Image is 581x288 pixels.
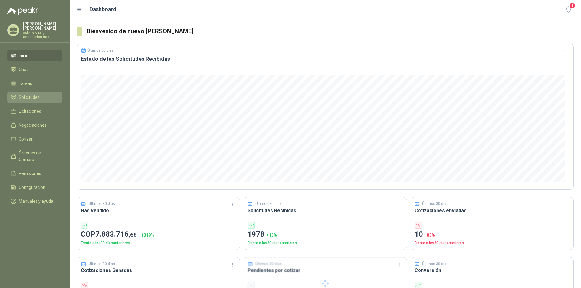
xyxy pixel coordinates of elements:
[19,94,40,101] span: Solicitudes
[19,108,41,115] span: Licitaciones
[7,147,62,165] a: Órdenes de Compra
[19,184,45,191] span: Configuración
[87,27,574,36] h3: Bienvenido de nuevo [PERSON_NAME]
[415,207,570,214] h3: Cotizaciones enviadas
[248,240,403,246] p: Frente a los 30 días anteriores
[7,168,62,179] a: Remisiones
[90,5,117,14] h1: Dashboard
[7,64,62,75] a: Chat
[422,261,448,267] p: Últimos 30 días
[563,4,574,15] button: 1
[81,267,236,274] h3: Cotizaciones Ganadas
[19,198,53,205] span: Manuales y ayuda
[415,229,570,240] p: 10
[81,55,570,63] h3: Estado de las Solicitudes Recibidas
[422,201,448,207] p: Últimos 30 días
[7,196,62,207] a: Manuales y ayuda
[95,230,137,238] span: 7.883.716
[19,80,32,87] span: Tareas
[7,7,38,15] img: Logo peakr
[248,207,403,214] h3: Solicitudes Recibidas
[139,233,154,238] span: + 1819 %
[23,31,62,39] p: valvuniples y accesorios sas
[81,240,236,246] p: Frente a los 30 días anteriores
[23,22,62,30] p: [PERSON_NAME] [PERSON_NAME]
[7,78,62,89] a: Tareas
[7,133,62,145] a: Cotizar
[89,261,115,267] p: Últimos 30 días
[569,3,576,8] span: 1
[255,201,282,207] p: Últimos 30 días
[415,267,570,274] h3: Conversión
[19,52,28,59] span: Inicio
[19,170,41,177] span: Remisiones
[19,122,47,128] span: Negociaciones
[87,48,114,53] p: Últimos 30 días
[7,105,62,117] a: Licitaciones
[7,119,62,131] a: Negociaciones
[81,207,236,214] h3: Has vendido
[19,150,57,163] span: Órdenes de Compra
[19,136,33,142] span: Cotizar
[7,92,62,103] a: Solicitudes
[248,229,403,240] p: 1978
[7,50,62,61] a: Inicio
[425,233,435,238] span: -83 %
[81,229,236,240] p: COP
[415,240,570,246] p: Frente a los 30 días anteriores
[129,231,137,238] span: ,68
[89,201,115,207] p: Últimos 30 días
[7,182,62,193] a: Configuración
[19,66,28,73] span: Chat
[266,233,277,238] span: + 13 %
